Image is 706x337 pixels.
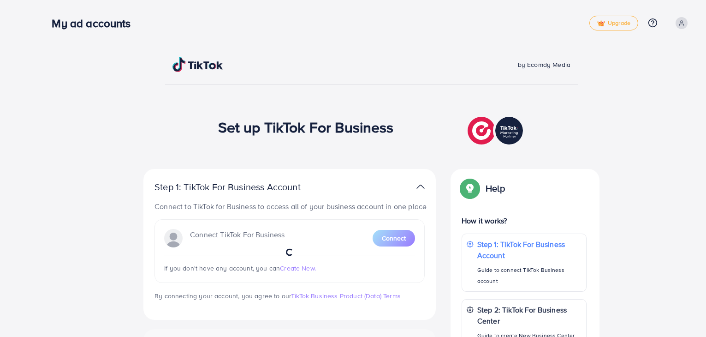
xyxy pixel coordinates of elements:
[416,180,425,193] img: TikTok partner
[154,181,330,193] p: Step 1: TikTok For Business Account
[172,57,223,72] img: TikTok
[597,20,605,27] img: tick
[477,265,581,287] p: Guide to connect TikTok Business account
[52,17,138,30] h3: My ad accounts
[462,180,478,197] img: Popup guide
[462,215,587,226] p: How it works?
[486,183,505,194] p: Help
[518,60,570,69] span: by Ecomdy Media
[218,118,394,136] h1: Set up TikTok For Business
[597,20,630,27] span: Upgrade
[477,239,581,261] p: Step 1: TikTok For Business Account
[589,16,638,30] a: tickUpgrade
[477,304,581,326] p: Step 2: TikTok For Business Center
[468,114,525,147] img: TikTok partner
